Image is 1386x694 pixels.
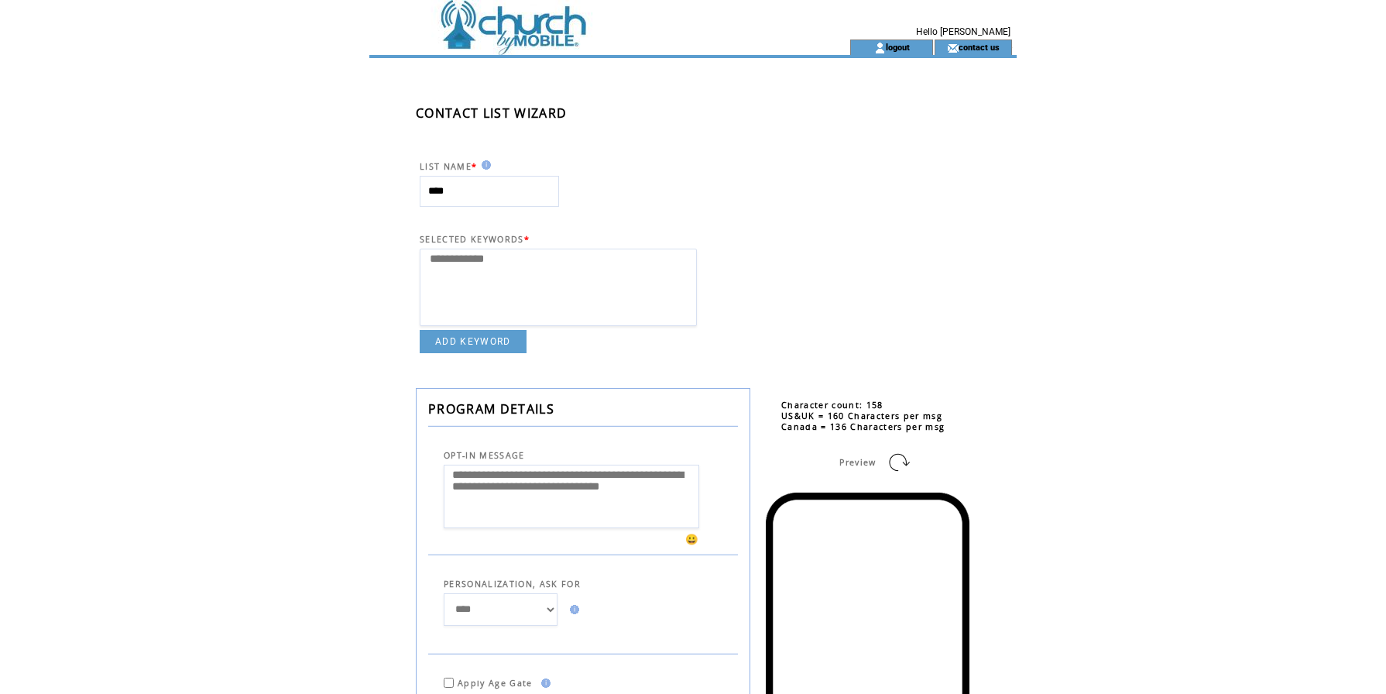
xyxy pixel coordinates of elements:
span: Preview [839,457,876,468]
span: US&UK = 160 Characters per msg [781,411,942,421]
span: Hello [PERSON_NAME] [916,26,1010,37]
a: logout [886,42,910,52]
img: account_icon.gif [874,42,886,54]
span: Apply Age Gate [458,678,533,689]
a: ADD KEYWORD [420,330,527,353]
span: Canada = 136 Characters per msg [781,421,945,432]
span: LIST NAME [420,161,472,172]
img: help.gif [537,679,551,688]
img: help.gif [565,605,579,614]
span: 😀 [685,532,699,546]
span: Character count: 158 [781,400,883,411]
span: CONTACT LIST WIZARD [416,105,567,122]
span: OPT-IN MESSAGE [444,450,525,461]
span: SELECTED KEYWORDS [420,234,524,245]
img: help.gif [477,160,491,170]
span: PERSONALIZATION, ASK FOR [444,579,581,589]
a: contact us [959,42,1000,52]
img: contact_us_icon.gif [947,42,959,54]
span: PROGRAM DETAILS [428,400,554,417]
